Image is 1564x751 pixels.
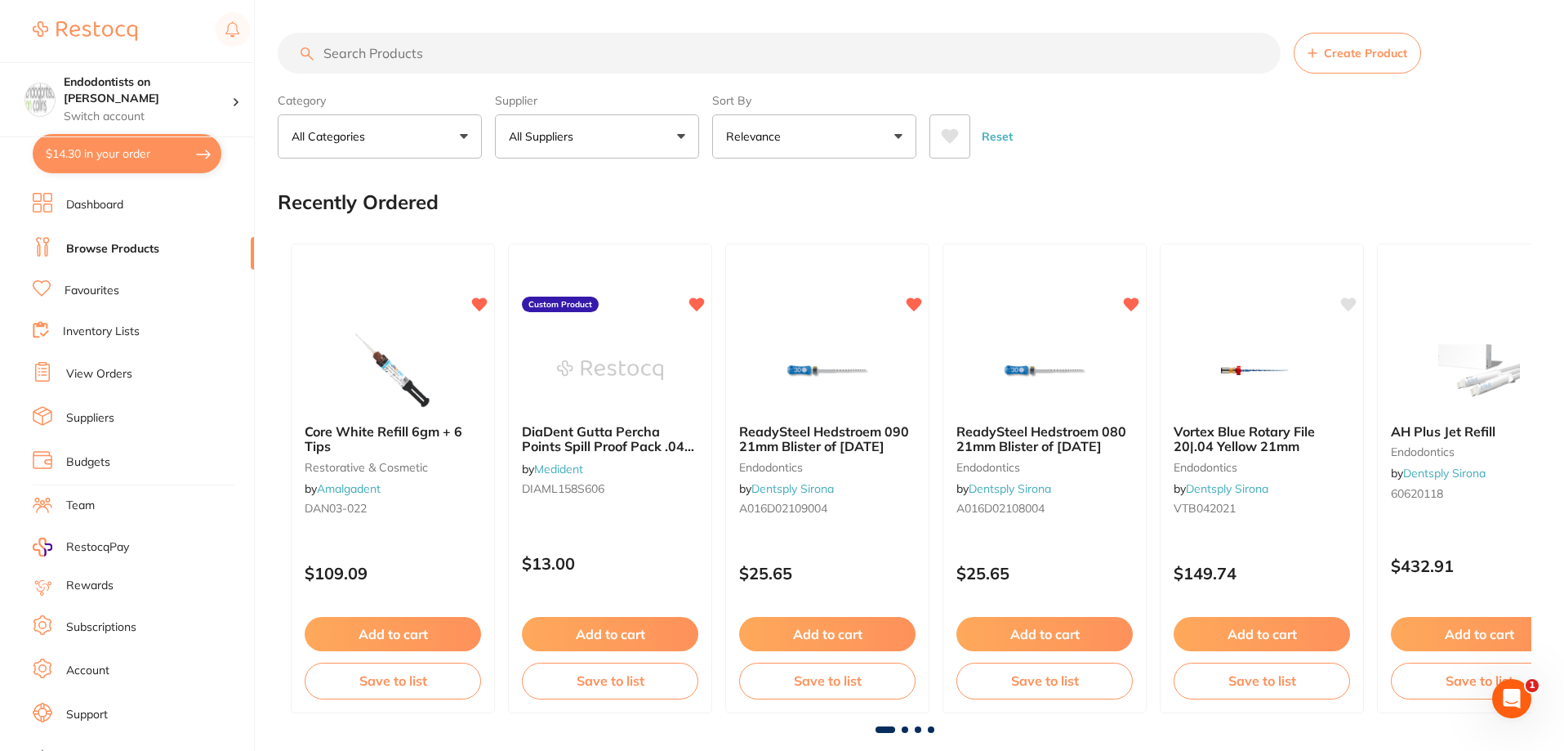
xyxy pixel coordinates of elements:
button: All Suppliers [495,114,699,159]
small: endodontics [739,461,916,474]
img: Vortex Blue Rotary File 20|.04 Yellow 21mm [1209,329,1315,411]
img: RestocqPay [33,538,52,557]
span: by [1174,481,1268,496]
a: Dentsply Sirona [969,481,1051,496]
a: Account [66,663,109,679]
button: Save to list [739,663,916,699]
small: endodontics [956,461,1133,474]
span: 1 [1526,679,1539,692]
a: Medident [534,462,583,476]
a: Support [66,707,108,723]
label: Supplier [495,93,699,108]
h2: Recently Ordered [278,191,439,214]
h4: Endodontists on Collins [64,74,232,106]
button: Save to list [1174,663,1350,699]
a: Dashboard [66,197,123,213]
p: Switch account [64,109,232,125]
button: Relevance [712,114,916,159]
small: VTB042021 [1174,502,1350,515]
span: by [1391,466,1486,481]
a: Rewards [66,578,114,594]
a: Suppliers [66,410,114,427]
a: View Orders [66,366,132,382]
button: Add to cart [956,617,1133,651]
label: Sort By [712,93,916,108]
a: Team [66,498,95,514]
img: AH Plus Jet Refill [1426,329,1532,411]
span: by [522,462,583,476]
a: Inventory Lists [63,324,140,340]
small: DIAML158S606 [522,482,698,495]
b: DiaDent Gutta Percha Points Spill Proof Pack .04 Special Taper No. 30 Blue (60) [522,424,698,454]
button: Add to cart [522,617,698,651]
a: Dentsply Sirona [1186,481,1268,496]
small: A016D02108004 [956,502,1133,515]
a: Dentsply Sirona [1403,466,1486,481]
img: DiaDent Gutta Percha Points Spill Proof Pack .04 Special Taper No. 30 Blue (60) [557,329,663,411]
input: Search Products [278,33,1281,74]
button: Save to list [522,663,698,699]
a: Subscriptions [66,619,136,636]
p: $13.00 [522,554,698,573]
iframe: Intercom live chat [1492,679,1531,718]
button: Add to cart [739,617,916,651]
a: Budgets [66,454,110,471]
a: Favourites [65,283,119,299]
b: Core White Refill 6gm + 6 Tips [305,424,481,454]
span: by [956,481,1051,496]
p: $25.65 [739,564,916,583]
p: All Suppliers [509,128,580,145]
span: by [739,481,834,496]
b: Vortex Blue Rotary File 20|.04 Yellow 21mm [1174,424,1350,454]
p: All Categories [292,128,372,145]
a: Dentsply Sirona [751,481,834,496]
a: RestocqPay [33,538,129,557]
button: Add to cart [305,617,481,651]
p: $149.74 [1174,564,1350,583]
small: endodontics [1174,461,1350,474]
b: ReadySteel Hedstroem 090 21mm Blister of 6 CE [739,424,916,454]
button: Save to list [305,663,481,699]
button: Add to cart [1174,617,1350,651]
button: Create Product [1294,33,1421,74]
p: Relevance [726,128,787,145]
img: ReadySteel Hedstroem 080 21mm Blister of 6 CE [991,329,1098,411]
b: ReadySteel Hedstroem 080 21mm Blister of 6 CE [956,424,1133,454]
small: restorative & cosmetic [305,461,481,474]
label: Custom Product [522,297,599,313]
small: DAN03-022 [305,502,481,515]
span: by [305,481,381,496]
a: Amalgadent [317,481,381,496]
a: Browse Products [66,241,159,257]
img: Endodontists on Collins [25,83,55,113]
img: ReadySteel Hedstroem 090 21mm Blister of 6 CE [774,329,880,411]
button: Save to list [956,663,1133,699]
button: Reset [977,114,1018,159]
img: Core White Refill 6gm + 6 Tips [340,329,446,411]
p: $109.09 [305,564,481,583]
img: Restocq Logo [33,21,137,41]
span: Create Product [1324,47,1407,60]
a: Restocq Logo [33,12,137,50]
button: $14.30 in your order [33,134,221,173]
small: A016D02109004 [739,502,916,515]
span: RestocqPay [66,539,129,556]
button: All Categories [278,114,482,159]
p: $25.65 [956,564,1133,583]
label: Category [278,93,482,108]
